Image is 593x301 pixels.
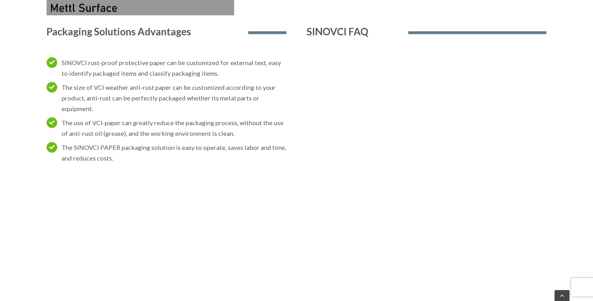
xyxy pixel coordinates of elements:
p: The use of VCI-paper can greatly reduce the packaging process, without the use of anti-rust oil (... [62,117,287,139]
p: The size of VCI weather anti-rust paper can be customized according to your product, anti-rust ca... [62,82,287,114]
span: Packaging Solutions Advantages [47,25,191,38]
p: The SINOVCI PAPER packaging solution is easy to operate, saves labor and time, and reduces costs. [62,142,287,163]
span: SINOVCI FAQ [307,25,368,38]
p: SINOVCI rust-proof protective paper can be customized for external text, easy to identify package... [62,57,287,79]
